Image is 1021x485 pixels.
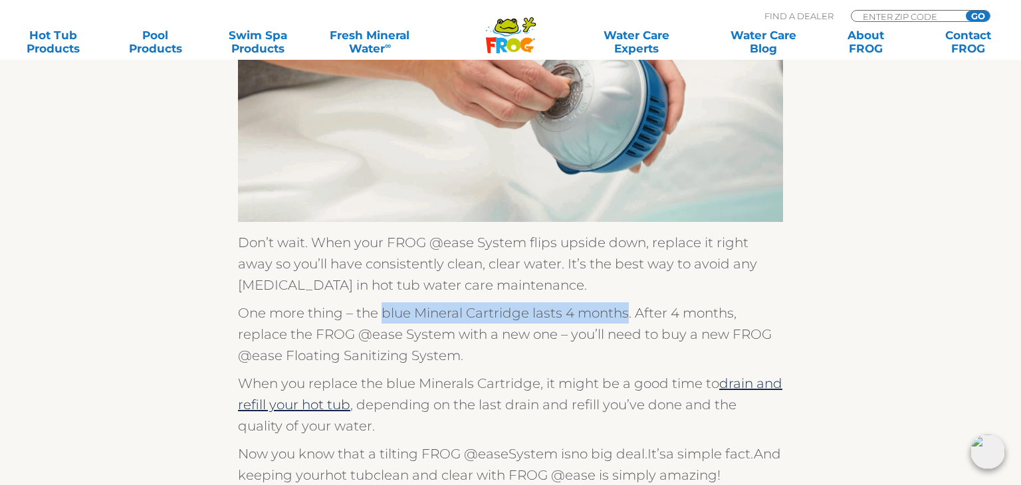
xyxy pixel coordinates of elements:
[764,10,834,22] p: Find A Dealer
[218,29,298,55] a: Swim SpaProducts
[238,305,772,363] span: One more thing – the blue Mineral Cartridge lasts 4 months. After 4 months, replace the FROG @eas...
[572,29,701,55] a: Water CareExperts
[970,435,1005,469] img: openIcon
[238,375,719,391] span: When you replace the blue Minerals Cartridge, it might be a good time to
[509,446,558,462] span: System
[724,29,804,55] a: Water CareBlog
[116,29,195,55] a: PoolProducts
[238,235,757,293] span: Don’t wait. When your FROG @ease System flips upside down, replace it right away so you’ll have c...
[385,41,391,50] sup: ∞
[647,446,666,462] span: It’s
[561,446,571,462] span: is
[374,467,721,483] span: clean and clear with FROG @ease is simply amazing!
[320,29,420,55] a: Fresh MineralWater∞
[571,446,647,462] span: no big deal.
[666,446,754,462] span: a simple fact.
[325,467,374,483] span: hot tub
[966,11,990,21] input: GO
[861,11,951,22] input: Zip Code Form
[238,397,737,434] span: , depending on the last drain and refill you’ve done and the quality of your water.
[13,29,93,55] a: Hot TubProducts
[826,29,905,55] a: AboutFROG
[928,29,1008,55] a: ContactFROG
[238,446,509,462] span: Now you know that a tilting FROG @ease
